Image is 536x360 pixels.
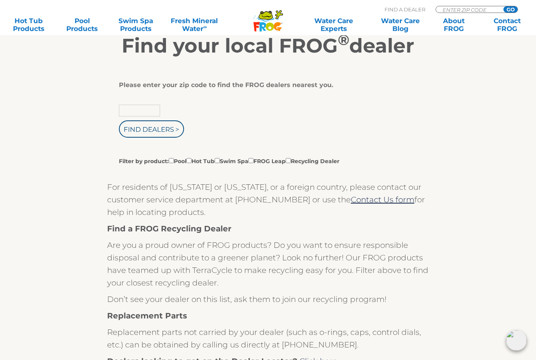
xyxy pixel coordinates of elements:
a: Swim SpaProducts [115,17,157,33]
input: Filter by product:PoolHot TubSwim SpaFROG LeapRecycling Dealer [186,158,191,163]
a: Water CareBlog [379,17,421,33]
label: Filter by product: Pool Hot Tub Swim Spa FROG Leap Recycling Dealer [119,156,339,165]
p: Find A Dealer [385,6,425,13]
a: Hot TubProducts [8,17,49,33]
p: For residents of [US_STATE] or [US_STATE], or a foreign country, please contact our customer serv... [107,181,429,218]
a: Fresh MineralWater∞ [168,17,221,33]
input: Filter by product:PoolHot TubSwim SpaFROG LeapRecycling Dealer [169,158,174,163]
input: Filter by product:PoolHot TubSwim SpaFROG LeapRecycling Dealer [215,158,220,163]
input: Find Dealers > [119,120,184,138]
div: Please enter your zip code to find the FROG dealers nearest you. [119,81,411,89]
p: Replacement parts not carried by your dealer (such as o-rings, caps, control dials, etc.) can be ... [107,326,429,351]
a: PoolProducts [61,17,103,33]
input: Filter by product:PoolHot TubSwim SpaFROG LeapRecycling Dealer [286,158,291,163]
a: ContactFROG [487,17,528,33]
input: GO [503,6,518,13]
input: Filter by product:PoolHot TubSwim SpaFROG LeapRecycling Dealer [248,158,253,163]
input: Zip Code Form [442,6,495,13]
a: Contact Us form [351,195,414,204]
p: Are you a proud owner of FROG products? Do you want to ensure responsible disposal and contribute... [107,239,429,289]
sup: ® [338,31,349,49]
img: openIcon [506,330,527,351]
a: Water CareExperts [300,17,367,33]
sup: ∞ [203,24,207,30]
strong: Find a FROG Recycling Dealer [107,224,232,233]
p: Don’t see your dealer on this list, ask them to join our recycling program! [107,293,429,305]
h2: Find your local FROG dealer [27,34,509,58]
a: AboutFROG [433,17,475,33]
strong: Replacement Parts [107,311,187,320]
